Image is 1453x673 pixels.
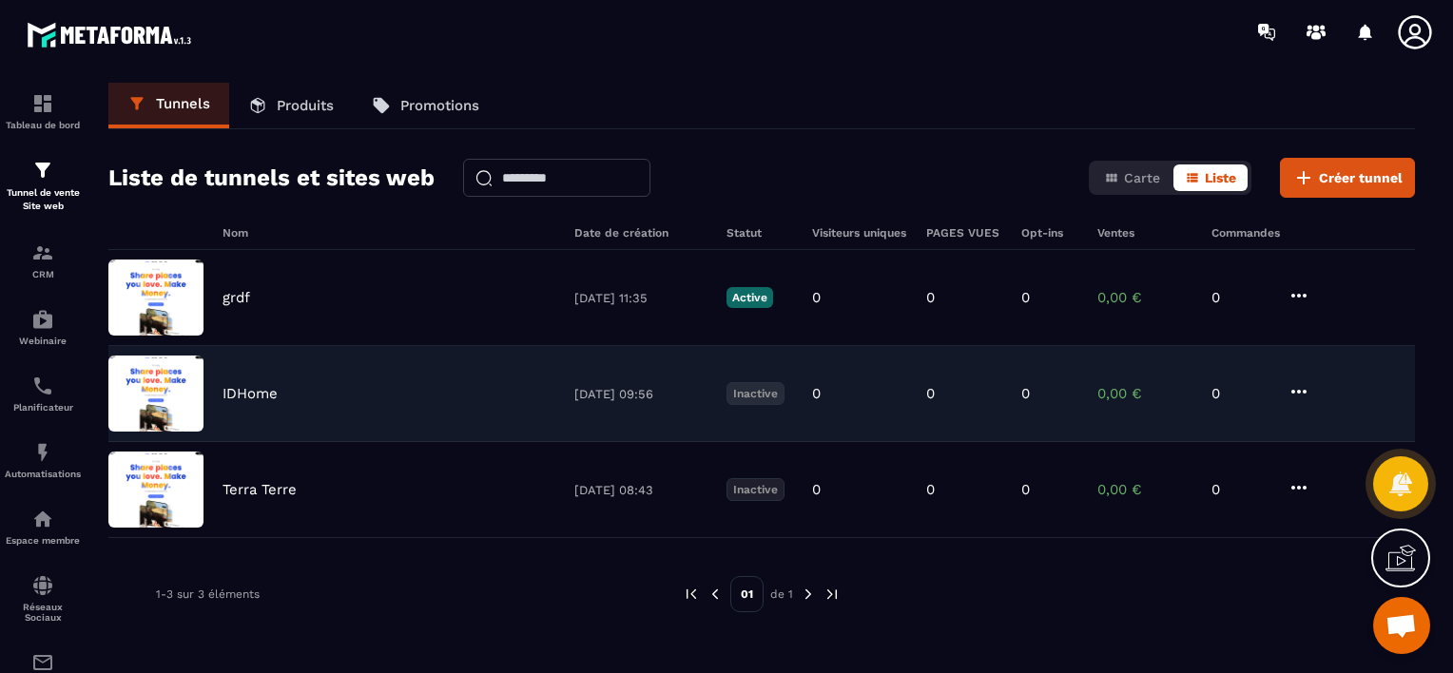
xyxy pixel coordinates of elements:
img: image [108,356,203,432]
p: 0 [1211,481,1269,498]
p: 0,00 € [1097,481,1192,498]
img: next [800,586,817,603]
p: [DATE] 11:35 [574,291,707,305]
p: Active [726,287,773,308]
p: Tunnels [156,95,210,112]
p: [DATE] 09:56 [574,387,707,401]
p: Produits [277,97,334,114]
p: grdf [223,289,250,306]
button: Créer tunnel [1280,158,1415,198]
img: image [108,260,203,336]
img: formation [31,92,54,115]
p: Automatisations [5,469,81,479]
p: Tableau de bord [5,120,81,130]
a: Tunnels [108,83,229,128]
p: Inactive [726,382,785,405]
a: Promotions [353,83,498,128]
img: formation [31,159,54,182]
p: Planificateur [5,402,81,413]
a: automationsautomationsAutomatisations [5,427,81,493]
p: 0 [812,289,821,306]
p: Webinaire [5,336,81,346]
img: scheduler [31,375,54,397]
p: Espace membre [5,535,81,546]
img: next [823,586,841,603]
img: automations [31,308,54,331]
img: prev [707,586,724,603]
p: 0,00 € [1097,289,1192,306]
h2: Liste de tunnels et sites web [108,159,435,197]
h6: Nom [223,226,555,240]
p: 0 [1021,289,1030,306]
span: Liste [1205,170,1236,185]
h6: Commandes [1211,226,1280,240]
p: 01 [730,576,764,612]
span: Carte [1124,170,1160,185]
a: automationsautomationsEspace membre [5,493,81,560]
p: Terra Terre [223,481,297,498]
img: automations [31,508,54,530]
p: CRM [5,269,81,279]
h6: Statut [726,226,793,240]
p: IDHome [223,385,278,402]
div: Ouvrir le chat [1373,597,1430,654]
p: [DATE] 08:43 [574,483,707,497]
p: 0 [1021,481,1030,498]
h6: Ventes [1097,226,1192,240]
h6: PAGES VUES [926,226,1002,240]
a: social-networksocial-networkRéseaux Sociaux [5,560,81,637]
p: Tunnel de vente Site web [5,186,81,213]
a: Produits [229,83,353,128]
h6: Opt-ins [1021,226,1078,240]
p: 1-3 sur 3 éléments [156,587,260,601]
p: 0 [1211,385,1269,402]
p: 0 [926,385,935,402]
img: formation [31,241,54,264]
p: 0 [812,385,821,402]
img: automations [31,441,54,464]
span: Créer tunnel [1319,168,1403,187]
img: image [108,452,203,528]
p: 0,00 € [1097,385,1192,402]
p: 0 [812,481,821,498]
p: Promotions [400,97,479,114]
a: formationformationTunnel de vente Site web [5,144,81,227]
p: 0 [926,289,935,306]
p: 0 [926,481,935,498]
p: Réseaux Sociaux [5,602,81,623]
h6: Date de création [574,226,707,240]
a: formationformationTableau de bord [5,78,81,144]
a: schedulerschedulerPlanificateur [5,360,81,427]
a: formationformationCRM [5,227,81,294]
h6: Visiteurs uniques [812,226,907,240]
p: 0 [1021,385,1030,402]
img: logo [27,17,198,52]
img: social-network [31,574,54,597]
button: Carte [1093,164,1172,191]
p: 0 [1211,289,1269,306]
button: Liste [1173,164,1248,191]
p: Inactive [726,478,785,501]
img: prev [683,586,700,603]
a: automationsautomationsWebinaire [5,294,81,360]
p: de 1 [770,586,793,602]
